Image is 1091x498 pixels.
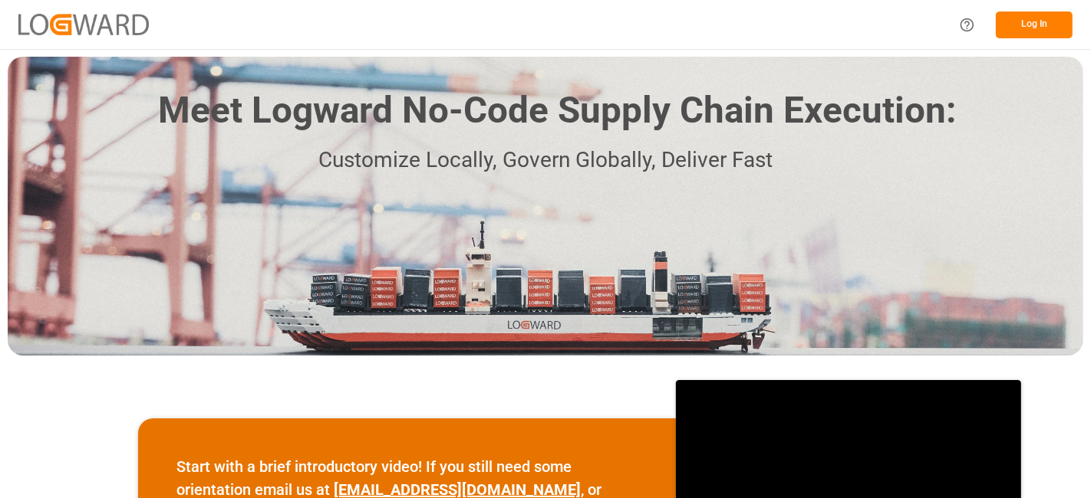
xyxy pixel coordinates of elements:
button: Log In [996,11,1073,38]
button: Help Center [950,8,984,42]
p: Customize Locally, Govern Globally, Deliver Fast [135,143,956,178]
img: Logward_new_orange.png [18,14,149,34]
h1: Meet Logward No-Code Supply Chain Execution: [158,84,956,138]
